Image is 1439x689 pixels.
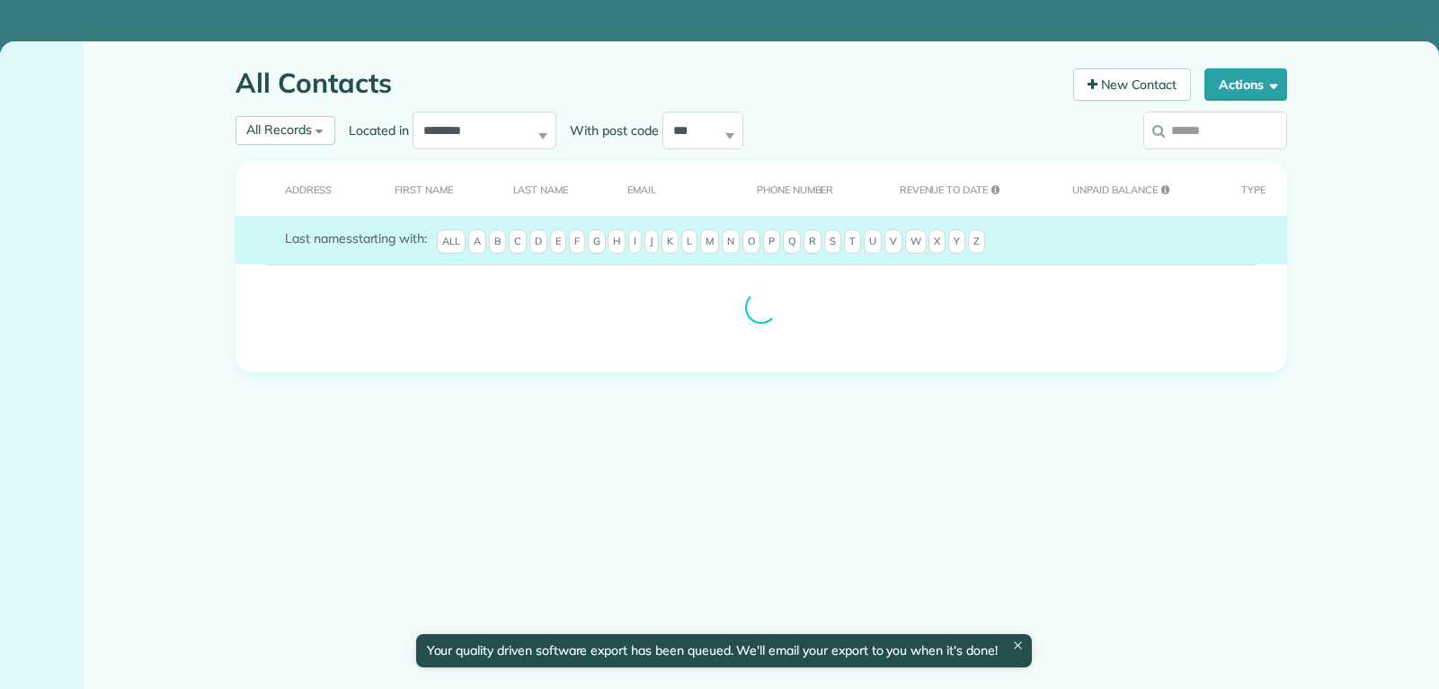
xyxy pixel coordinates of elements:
span: T [844,229,861,255]
span: Y [948,229,965,255]
span: V [884,229,902,255]
button: Actions [1204,68,1287,101]
span: K [662,229,679,255]
a: New Contact [1073,68,1192,101]
th: Address [235,161,367,216]
span: G [588,229,606,255]
span: Z [968,229,985,255]
span: U [864,229,882,255]
div: Your quality driven software export has been queued. We'll email your export to you when it's done! [415,634,1031,667]
th: Phone number [729,161,872,216]
span: Last names [285,230,352,246]
span: All [437,229,466,255]
span: D [529,229,547,255]
span: R [804,229,822,255]
th: Email [600,161,729,216]
th: Revenue to Date [872,161,1045,216]
label: With post code [556,121,662,139]
h1: All Contacts [235,68,1060,98]
span: C [509,229,527,255]
span: P [763,229,780,255]
label: Located in [335,121,413,139]
span: H [608,229,626,255]
span: M [700,229,719,255]
span: X [928,229,946,255]
label: starting with: [285,229,427,247]
span: F [569,229,585,255]
span: S [824,229,841,255]
span: J [644,229,659,255]
span: B [489,229,506,255]
th: First Name [367,161,484,216]
span: E [550,229,566,255]
th: Last Name [485,161,600,216]
span: O [742,229,760,255]
th: Unpaid Balance [1044,161,1212,216]
span: Q [783,229,801,255]
span: N [722,229,740,255]
span: A [468,229,486,255]
span: All Records [246,121,312,138]
span: L [681,229,697,255]
span: I [628,229,642,255]
span: W [905,229,927,255]
th: Type [1213,161,1287,216]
